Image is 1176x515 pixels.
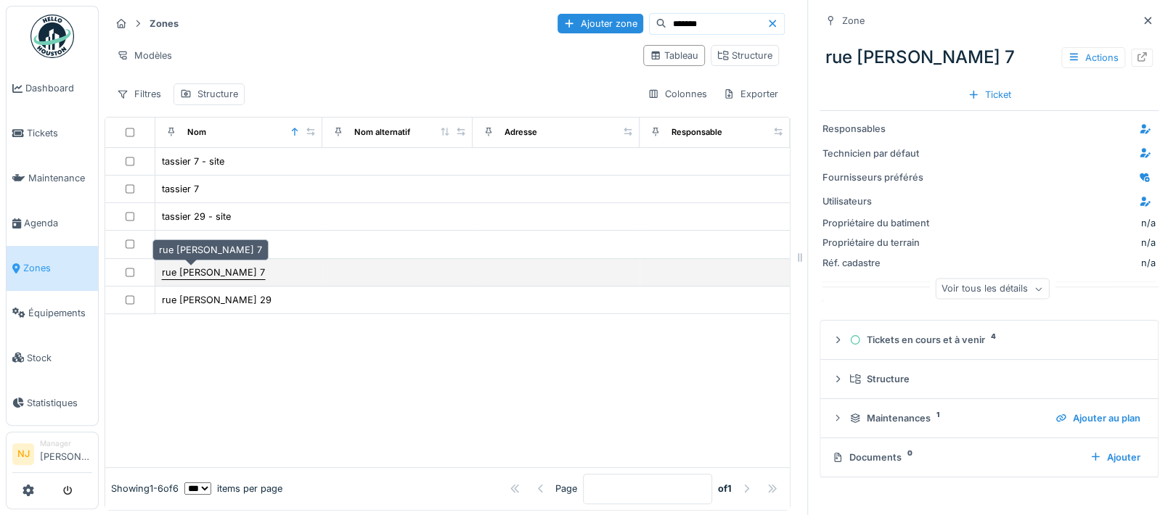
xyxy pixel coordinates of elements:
[197,87,238,101] div: Structure
[641,83,714,104] div: Colonnes
[28,306,92,320] span: Équipements
[152,239,269,260] div: rue [PERSON_NAME] 7
[822,122,931,136] div: Responsables
[110,83,168,104] div: Filtres
[7,201,98,246] a: Agenda
[162,182,199,196] div: tassier 7
[7,156,98,201] a: Maintenance
[849,333,1140,347] div: Tickets en cours et à venir
[962,85,1017,104] div: Ticket
[27,351,92,365] span: Stock
[1050,408,1146,428] div: Ajouter au plan
[12,443,34,465] li: NJ
[7,291,98,336] a: Équipements
[820,38,1159,76] div: rue [PERSON_NAME] 7
[354,126,410,139] div: Nom alternatif
[832,450,1078,464] div: Documents
[12,438,92,473] a: NJ Manager[PERSON_NAME]
[716,83,785,104] div: Exporter
[162,237,205,251] div: tassier 29
[822,216,931,230] div: Propriétaire du batiment
[505,126,537,139] div: Adresse
[555,482,577,495] div: Page
[25,81,92,95] span: Dashboard
[40,438,92,449] div: Manager
[935,279,1049,300] div: Voir tous les détails
[826,326,1152,353] summary: Tickets en cours et à venir4
[849,411,1044,425] div: Maintenances
[7,246,98,291] a: Zones
[111,482,179,495] div: Showing 1 - 6 of 6
[162,210,231,223] div: tassier 29 - site
[558,14,643,33] div: Ajouter zone
[937,256,1156,270] div: n/a
[40,438,92,469] li: [PERSON_NAME]
[822,256,931,270] div: Réf. cadastre
[144,17,184,30] strong: Zones
[650,49,698,62] div: Tableau
[826,405,1152,432] summary: Maintenances1Ajouter au plan
[937,236,1156,250] div: n/a
[849,372,1140,386] div: Structure
[842,14,865,28] div: Zone
[822,236,931,250] div: Propriétaire du terrain
[23,261,92,275] span: Zones
[28,171,92,185] span: Maintenance
[826,366,1152,392] summary: Structure
[27,126,92,140] span: Tickets
[184,482,282,495] div: items per page
[1084,448,1146,467] div: Ajouter
[7,335,98,380] a: Stock
[187,126,206,139] div: Nom
[717,49,772,62] div: Structure
[24,216,92,230] span: Agenda
[822,147,931,160] div: Technicien par défaut
[27,396,92,410] span: Statistiques
[822,194,931,208] div: Utilisateurs
[671,126,722,139] div: Responsable
[162,293,271,307] div: rue [PERSON_NAME] 29
[826,444,1152,471] summary: Documents0Ajouter
[822,170,931,184] div: Fournisseurs préférés
[162,154,224,168] div: tassier 7 - site
[7,380,98,425] a: Statistiques
[162,265,265,279] div: rue [PERSON_NAME] 7
[30,15,74,58] img: Badge_color-CXgf-gQk.svg
[7,111,98,156] a: Tickets
[1061,47,1125,68] div: Actions
[718,482,732,495] strong: of 1
[110,45,179,66] div: Modèles
[1141,216,1156,230] div: n/a
[7,66,98,111] a: Dashboard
